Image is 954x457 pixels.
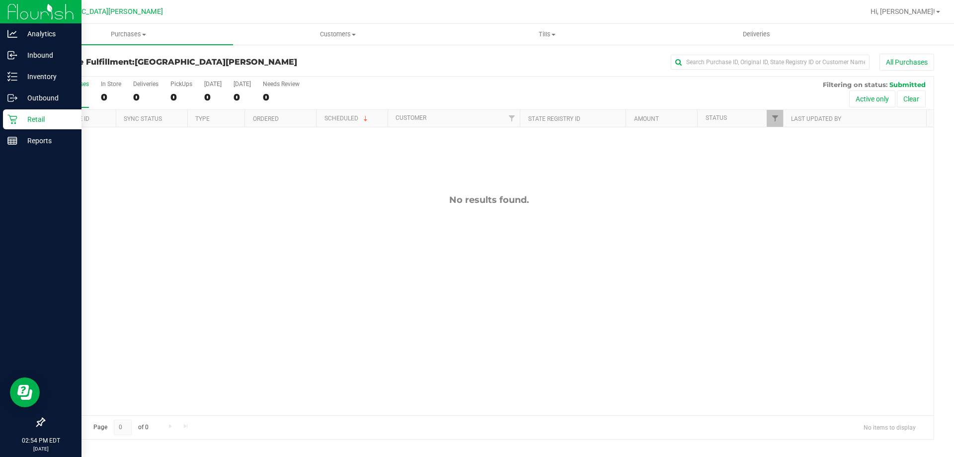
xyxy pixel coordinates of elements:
[40,7,163,16] span: [GEOGRAPHIC_DATA][PERSON_NAME]
[791,115,841,122] a: Last Updated By
[4,436,77,445] p: 02:54 PM EDT
[767,110,783,127] a: Filter
[503,110,520,127] a: Filter
[528,115,580,122] a: State Registry ID
[133,91,159,103] div: 0
[195,115,210,122] a: Type
[10,377,40,407] iframe: Resource center
[17,71,77,83] p: Inventory
[443,30,651,39] span: Tills
[263,91,300,103] div: 0
[85,420,157,435] span: Page of 0
[101,81,121,88] div: In Store
[7,93,17,103] inline-svg: Outbound
[17,113,77,125] p: Retail
[4,445,77,453] p: [DATE]
[233,24,442,45] a: Customers
[706,114,727,121] a: Status
[204,91,222,103] div: 0
[124,115,162,122] a: Sync Status
[204,81,222,88] div: [DATE]
[44,58,340,67] h3: Purchase Fulfillment:
[849,91,895,107] button: Active only
[889,81,926,89] span: Submitted
[17,49,77,61] p: Inbound
[634,115,659,122] a: Amount
[133,81,159,88] div: Deliveries
[17,92,77,104] p: Outbound
[17,28,77,40] p: Analytics
[135,57,297,67] span: [GEOGRAPHIC_DATA][PERSON_NAME]
[101,91,121,103] div: 0
[253,115,279,122] a: Ordered
[24,24,233,45] a: Purchases
[879,54,934,71] button: All Purchases
[7,50,17,60] inline-svg: Inbound
[442,24,651,45] a: Tills
[396,114,426,121] a: Customer
[234,81,251,88] div: [DATE]
[671,55,870,70] input: Search Purchase ID, Original ID, State Registry ID or Customer Name...
[170,81,192,88] div: PickUps
[234,30,442,39] span: Customers
[823,81,887,89] span: Filtering on status:
[871,7,935,15] span: Hi, [PERSON_NAME]!
[729,30,784,39] span: Deliveries
[897,91,926,107] button: Clear
[24,30,233,39] span: Purchases
[17,135,77,147] p: Reports
[263,81,300,88] div: Needs Review
[7,114,17,124] inline-svg: Retail
[856,420,924,435] span: No items to display
[170,91,192,103] div: 0
[652,24,861,45] a: Deliveries
[7,29,17,39] inline-svg: Analytics
[7,72,17,82] inline-svg: Inventory
[7,136,17,146] inline-svg: Reports
[324,115,370,122] a: Scheduled
[234,91,251,103] div: 0
[44,194,934,205] div: No results found.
